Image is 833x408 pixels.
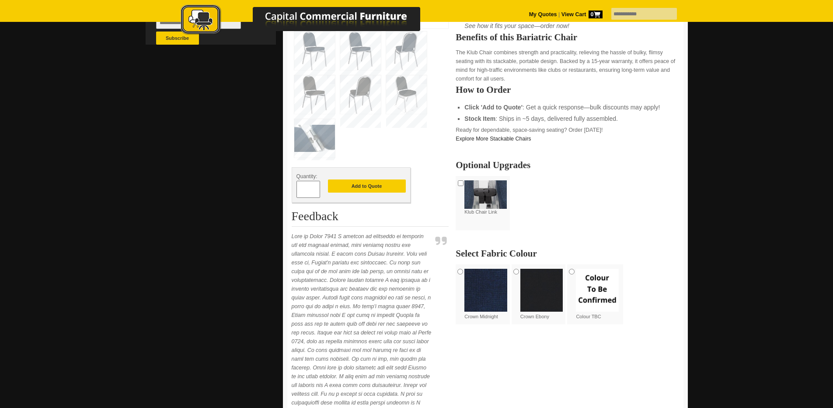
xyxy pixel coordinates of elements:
strong: Click 'Add to Quote' [464,104,523,111]
img: Crown Ebony [520,269,563,312]
button: Add to Quote [328,179,406,193]
label: Klub Chair Link [464,180,507,215]
p: The Klub Chair combines strength and practicality, relieving the hassle of bulky, flimsy seating ... [456,48,679,83]
img: Capital Commercial Furniture Logo [157,4,463,36]
a: My Quotes [529,11,557,18]
span: Quantity: [296,173,317,179]
label: Crown Ebony [520,269,563,320]
a: View Cart0 [560,11,602,18]
img: Klub Chair Link [464,180,507,209]
h2: Benefits of this Bariatric Chair [456,33,679,42]
h2: Feedback [292,210,449,227]
img: Crown Midnight [464,269,507,312]
span: 0 [589,11,603,18]
h2: Select Fabric Colour [456,249,679,258]
a: Explore More Stackable Chairs [456,136,531,142]
a: Capital Commercial Furniture Logo [157,4,463,39]
h2: Optional Upgrades [456,161,679,169]
button: Subscribe [156,32,199,45]
em: See how it fits your space—order now! [464,22,569,29]
input: Email Address * [156,16,241,29]
li: : Get a quick response—bulk discounts may apply! [464,103,670,112]
strong: View Cart [561,11,603,18]
li: : Ships in ~5 days, delivered fully assembled. [464,114,670,123]
p: Ready for dependable, space-saving seating? Order [DATE]! [456,126,679,143]
img: Colour TBC [576,269,619,312]
label: Crown Midnight [464,269,507,320]
strong: Stock Item [464,115,495,122]
label: Colour TBC [576,269,619,320]
h2: How to Order [456,85,679,94]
